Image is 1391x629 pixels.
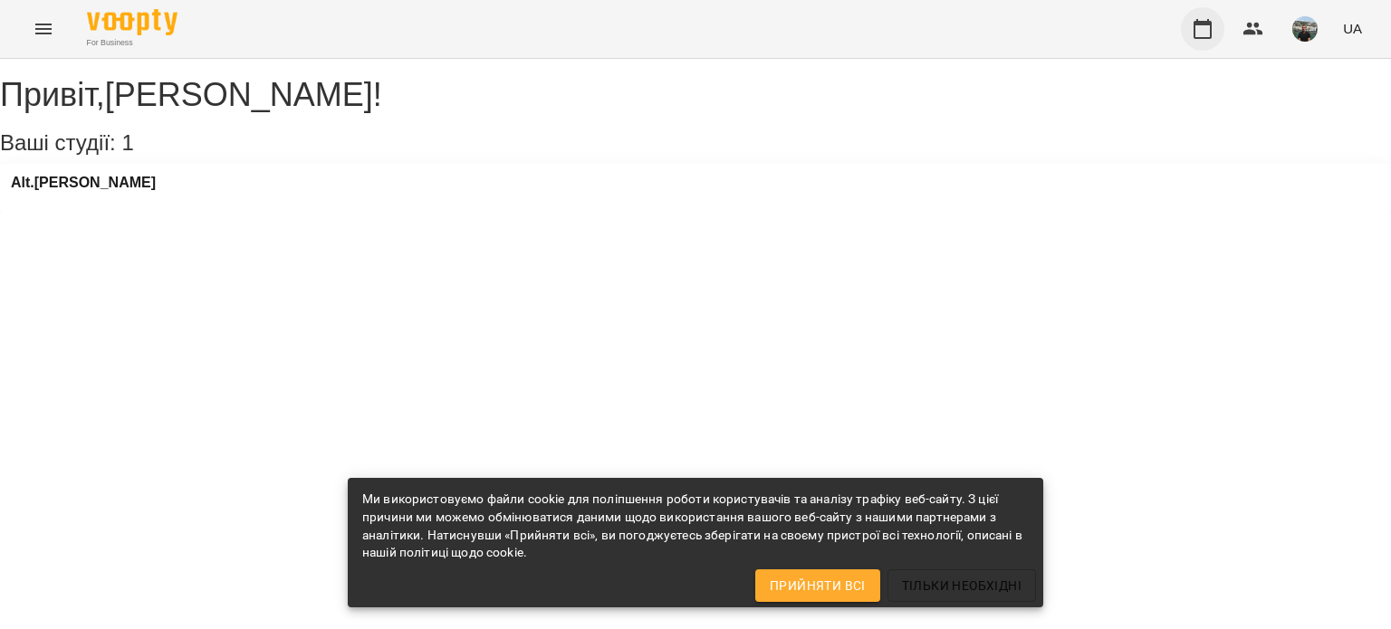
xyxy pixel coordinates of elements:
span: 1 [121,130,133,155]
img: 7b440ff8524f0c30b8732fa3236a74b2.jpg [1292,16,1318,42]
button: UA [1336,12,1369,45]
span: For Business [87,37,177,49]
button: Menu [22,7,65,51]
img: Voopty Logo [87,9,177,35]
a: Alt.[PERSON_NAME] [11,175,156,191]
span: UA [1343,19,1362,38]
